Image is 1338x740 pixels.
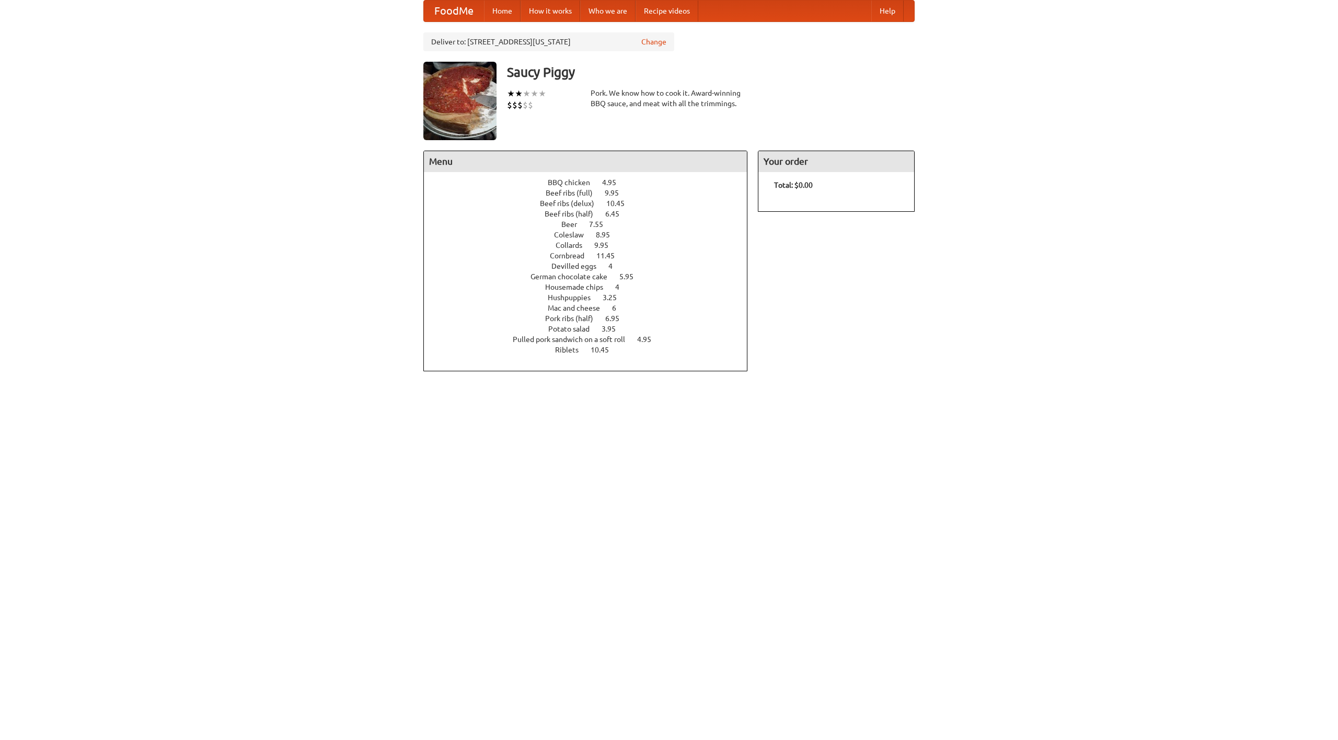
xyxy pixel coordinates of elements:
li: $ [507,99,512,111]
span: 10.45 [606,199,635,208]
h3: Saucy Piggy [507,62,915,83]
span: Pulled pork sandwich on a soft roll [513,335,636,344]
span: Beef ribs (half) [545,210,604,218]
span: 6.95 [605,314,630,323]
span: 6 [612,304,627,312]
li: ★ [538,88,546,99]
span: German chocolate cake [530,272,618,281]
a: Coleslaw 8.95 [554,231,629,239]
span: 6.45 [605,210,630,218]
a: Pork ribs (half) 6.95 [545,314,639,323]
span: 9.95 [605,189,629,197]
li: ★ [507,88,515,99]
a: Who we are [580,1,636,21]
span: Mac and cheese [548,304,610,312]
span: 7.55 [589,220,614,229]
a: Beef ribs (delux) 10.45 [540,199,644,208]
a: Beef ribs (half) 6.45 [545,210,639,218]
span: 4.95 [637,335,662,344]
span: Hushpuppies [548,293,601,302]
span: 4 [608,262,623,270]
li: ★ [530,88,538,99]
span: 5.95 [619,272,644,281]
a: FoodMe [424,1,484,21]
img: angular.jpg [423,62,497,140]
span: 3.95 [602,325,626,333]
h4: Your order [758,151,914,172]
span: Cornbread [550,252,595,260]
a: Help [871,1,904,21]
li: $ [528,99,533,111]
li: $ [517,99,523,111]
a: How it works [521,1,580,21]
span: 3.25 [603,293,627,302]
a: Devilled eggs 4 [551,262,632,270]
a: BBQ chicken 4.95 [548,178,636,187]
span: Coleslaw [554,231,594,239]
span: BBQ chicken [548,178,601,187]
li: ★ [515,88,523,99]
span: 10.45 [591,346,619,354]
span: 8.95 [596,231,620,239]
div: Pork. We know how to cook it. Award-winning BBQ sauce, and meat with all the trimmings. [591,88,747,109]
a: Home [484,1,521,21]
a: Beer 7.55 [561,220,622,229]
a: German chocolate cake 5.95 [530,272,653,281]
b: Total: $0.00 [774,181,813,189]
a: Pulled pork sandwich on a soft roll 4.95 [513,335,671,344]
h4: Menu [424,151,747,172]
a: Beef ribs (full) 9.95 [546,189,638,197]
span: Beer [561,220,587,229]
span: 9.95 [594,241,619,249]
a: Mac and cheese 6 [548,304,636,312]
span: 4 [615,283,630,291]
span: Beef ribs (delux) [540,199,605,208]
span: 11.45 [596,252,625,260]
span: Beef ribs (full) [546,189,603,197]
a: Change [641,37,666,47]
span: Pork ribs (half) [545,314,604,323]
li: $ [512,99,517,111]
a: Collards 9.95 [556,241,628,249]
span: Housemade chips [545,283,614,291]
span: Potato salad [548,325,600,333]
span: Devilled eggs [551,262,607,270]
a: Hushpuppies 3.25 [548,293,636,302]
a: Cornbread 11.45 [550,252,634,260]
span: 4.95 [602,178,627,187]
li: $ [523,99,528,111]
a: Riblets 10.45 [555,346,628,354]
li: ★ [523,88,530,99]
a: Potato salad 3.95 [548,325,635,333]
span: Collards [556,241,593,249]
a: Housemade chips 4 [545,283,639,291]
span: Riblets [555,346,589,354]
div: Deliver to: [STREET_ADDRESS][US_STATE] [423,32,674,51]
a: Recipe videos [636,1,698,21]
